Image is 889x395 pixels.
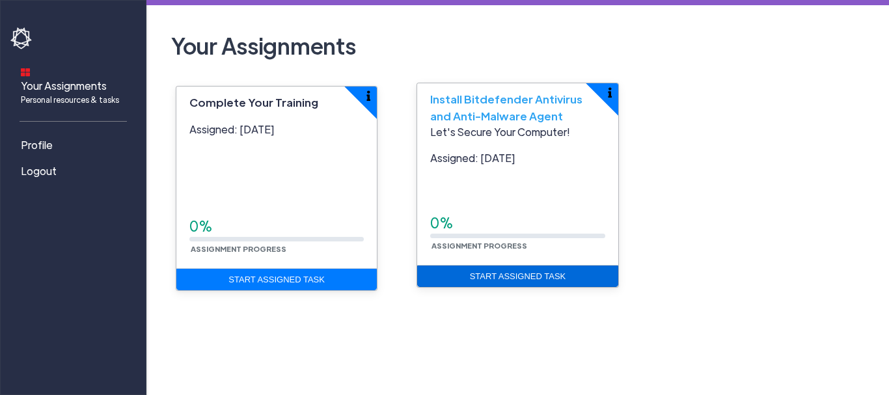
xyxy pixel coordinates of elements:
a: Your AssignmentsPersonal resources & tasks [10,59,141,111]
span: Your Assignments [21,78,119,105]
img: info-icon.svg [367,90,371,101]
small: Assignment Progress [430,241,528,250]
a: Profile [10,132,141,158]
p: Assigned: [DATE] [189,122,364,137]
a: Logout [10,158,141,184]
span: Personal resources & tasks [21,94,119,105]
span: Complete Your Training [189,95,318,109]
p: Let's Secure Your Computer! [430,124,605,140]
div: 0% [430,213,605,234]
span: Profile [21,137,53,153]
img: havoc-shield-logo-white.png [10,27,34,49]
small: Assignment Progress [189,244,288,253]
h2: Your Assignments [166,26,869,65]
iframe: Chat Widget [824,333,889,395]
span: Logout [21,163,57,179]
span: Install Bitdefender Antivirus and Anti-Malware Agent [430,92,582,123]
a: Start Assigned Task [176,269,377,291]
img: dashboard-icon.svg [21,68,30,77]
p: Assigned: [DATE] [430,150,605,166]
div: 0% [189,216,364,237]
img: info-icon.svg [608,87,612,98]
a: Start Assigned Task [417,266,618,288]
